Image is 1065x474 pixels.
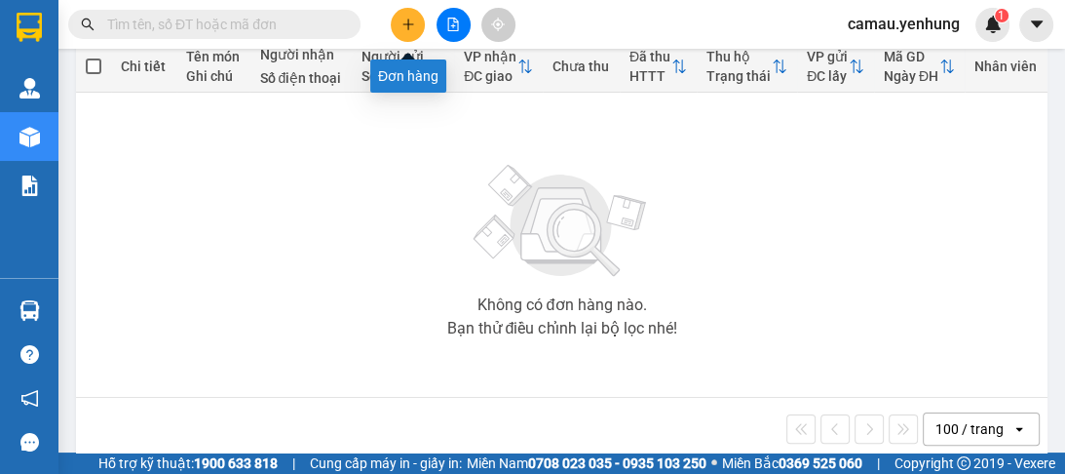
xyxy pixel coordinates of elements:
[81,18,95,31] span: search
[832,12,975,36] span: camau.yenhung
[437,8,471,42] button: file-add
[706,68,772,84] div: Trạng thái
[186,49,241,64] div: Tên món
[957,456,970,470] span: copyright
[19,300,40,321] img: warehouse-icon
[629,68,671,84] div: HTTT
[1028,16,1046,33] span: caret-down
[17,13,42,42] img: logo-vxr
[454,41,543,93] th: Toggle SortBy
[121,59,167,74] div: Chi tiết
[19,127,40,147] img: warehouse-icon
[807,68,849,84] div: ĐC lấy
[20,433,39,452] span: message
[984,16,1002,33] img: icon-new-feature
[620,41,697,93] th: Toggle SortBy
[467,453,706,474] span: Miền Nam
[464,68,517,84] div: ĐC giao
[877,453,880,474] span: |
[998,9,1005,22] span: 1
[292,453,295,474] span: |
[310,453,462,474] span: Cung cấp máy in - giấy in:
[361,68,444,84] div: Số điện thoại
[19,176,40,196] img: solution-icon
[186,68,241,84] div: Ghi chú
[370,59,446,93] div: Đơn hàng
[446,18,460,31] span: file-add
[807,49,849,64] div: VP gửi
[974,59,1038,74] div: Nhân viên
[629,49,671,64] div: Đã thu
[935,419,1004,439] div: 100 / trang
[552,59,610,74] div: Chưa thu
[722,453,862,474] span: Miền Bắc
[884,68,939,84] div: Ngày ĐH
[464,49,517,64] div: VP nhận
[401,18,415,31] span: plus
[20,345,39,364] span: question-circle
[20,389,39,408] span: notification
[491,18,505,31] span: aim
[711,459,717,467] span: ⚪️
[19,78,40,99] img: warehouse-icon
[797,41,874,93] th: Toggle SortBy
[259,70,342,86] div: Số điện thoại
[995,9,1008,22] sup: 1
[1011,421,1027,437] svg: open
[477,297,647,313] div: Không có đơn hàng nào.
[1019,8,1053,42] button: caret-down
[464,153,659,290] img: svg+xml;base64,PHN2ZyBjbGFzcz0ibGlzdC1wbHVnX19zdmciIHhtbG5zPSJodHRwOi8vd3d3LnczLm9yZy8yMDAwL3N2Zy...
[884,49,939,64] div: Mã GD
[259,47,342,62] div: Người nhận
[361,49,444,64] div: Người gửi
[874,41,965,93] th: Toggle SortBy
[391,8,425,42] button: plus
[779,455,862,471] strong: 0369 525 060
[194,455,278,471] strong: 1900 633 818
[528,455,706,471] strong: 0708 023 035 - 0935 103 250
[107,14,337,35] input: Tìm tên, số ĐT hoặc mã đơn
[706,49,772,64] div: Thu hộ
[98,453,278,474] span: Hỗ trợ kỹ thuật:
[447,321,677,336] div: Bạn thử điều chỉnh lại bộ lọc nhé!
[481,8,515,42] button: aim
[697,41,797,93] th: Toggle SortBy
